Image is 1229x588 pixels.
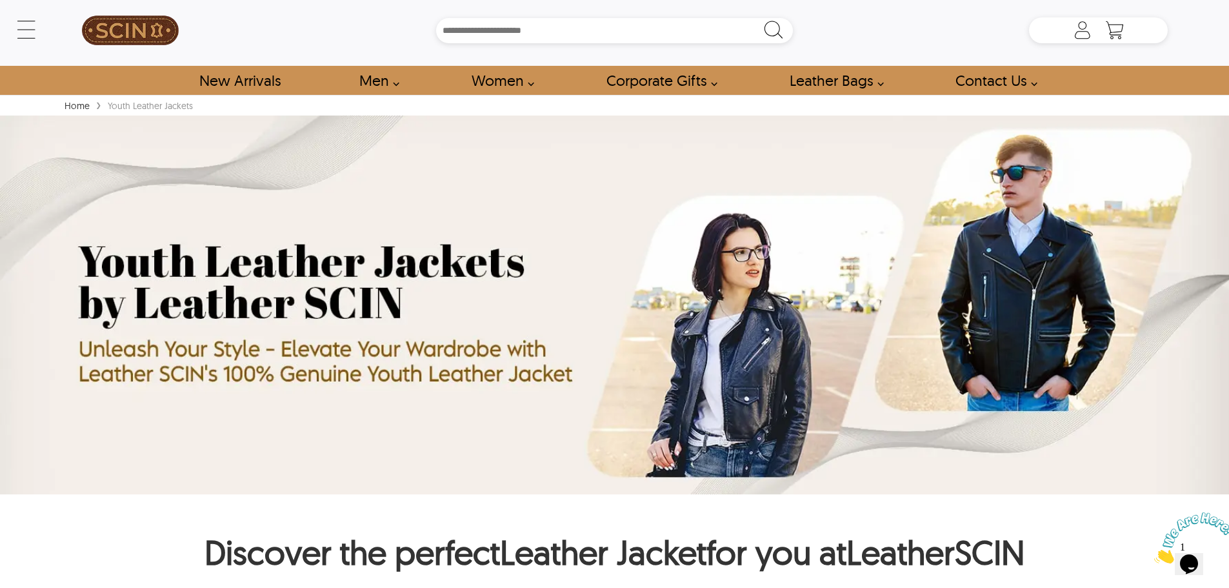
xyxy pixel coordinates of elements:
a: Shop New Arrivals [185,66,295,95]
a: Shopping Cart [1102,21,1128,40]
div: Youth Leather Jackets [105,99,196,112]
a: Home [61,100,93,112]
iframe: chat widget [1149,507,1229,569]
a: Shop Leather Corporate Gifts [592,66,724,95]
span: 1 [5,5,10,16]
a: contact-us [941,66,1044,95]
img: SCIN [82,1,179,59]
a: shop men's leather jackets [345,66,406,95]
a: LeatherSCIN [846,531,1025,573]
h1: Discover the perfect for you at [61,531,1168,580]
img: Chat attention grabber [5,5,85,56]
a: Shop Women Leather Jackets [457,66,541,95]
a: Leather Jacket [500,531,706,573]
a: Shop Leather Bags [775,66,891,95]
a: SCIN [61,1,199,59]
span: › [96,93,101,116]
